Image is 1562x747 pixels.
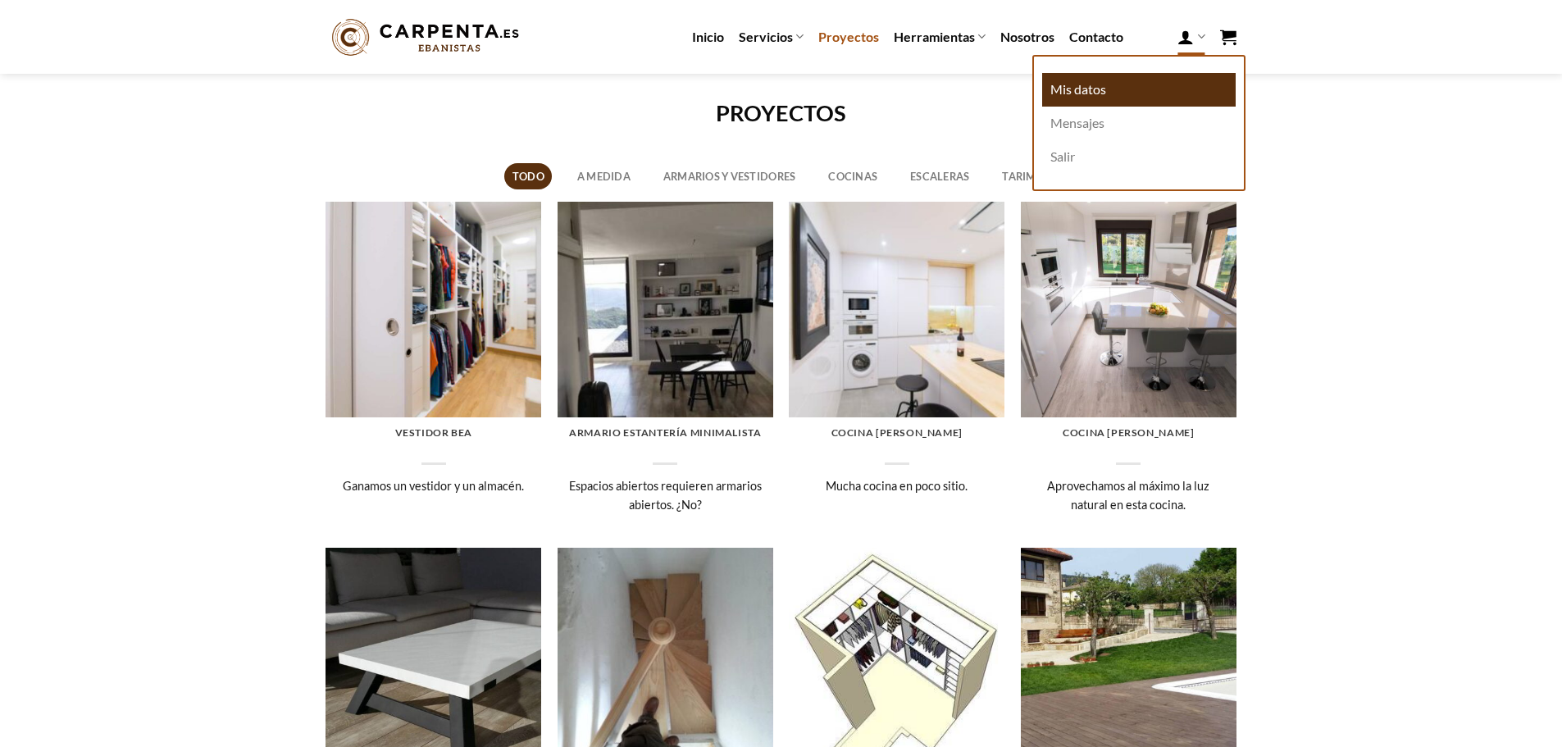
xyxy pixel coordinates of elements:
[1021,202,1236,532] a: cocina encimera y tarima claros, fregadero bajo encimera Cocina [PERSON_NAME] Aprovechamos al máx...
[1021,202,1236,417] img: cocina encimera y tarima claros, fregadero bajo encimera
[995,163,1058,189] a: Tarimas
[797,426,996,440] h6: Cocina [PERSON_NAME]
[789,202,1004,532] a: cocina encimera reforma carpinteria Cocina [PERSON_NAME] Mucha cocina en poco sitio.
[739,20,804,52] a: Servicios
[569,163,638,189] a: A medida
[326,202,541,417] img: vestidor, armario sin frentes carpinteria
[504,163,552,189] a: Todo
[902,163,977,189] a: Escaleras
[1000,22,1054,52] a: Nosotros
[797,476,996,514] p: Mucha cocina en poco sitio.
[821,163,886,189] a: Cocinas
[1042,73,1236,107] a: Mis datos
[1029,476,1228,514] p: Aprovechamos al máximo la luz natural en esta cocina.
[789,202,1004,417] img: cocina encimera reforma carpinteria
[326,15,525,60] img: Carpenta.es
[334,476,533,514] p: Ganamos un vestidor y un almacén.
[326,98,1236,127] h1: PROYECTOS
[1042,107,1236,140] a: Mensajes
[894,20,986,52] a: Herramientas
[558,202,773,532] a: armario sin frentes Armario estantería minimalista Espacios abiertos requieren armarios abiertos....
[655,163,804,189] a: Armarios y vestidores
[1029,426,1228,440] h6: Cocina [PERSON_NAME]
[1042,140,1236,174] a: Salir
[1069,22,1123,52] a: Contacto
[692,22,724,52] a: Inicio
[334,426,533,440] h6: Vestidor Bea
[818,22,879,52] a: Proyectos
[326,202,541,532] a: vestidor, armario sin frentes carpinteria Vestidor Bea Ganamos un vestidor y un almacén.
[566,476,765,514] p: Espacios abiertos requieren armarios abiertos. ¿No?
[558,202,773,417] img: armario sin frentes
[566,426,765,440] h6: Armario estantería minimalista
